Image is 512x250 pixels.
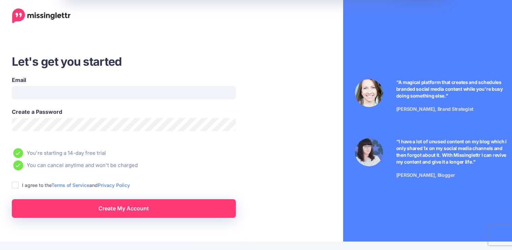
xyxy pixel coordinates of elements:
[12,160,283,170] li: You can cancel anytime and won't be charged
[355,138,383,166] img: Testimonial by Jeniffer Kosche
[51,182,89,188] a: Terms of Service
[355,79,383,107] img: Testimonial by Laura Stanik
[396,172,455,178] span: [PERSON_NAME], Blogger
[12,76,236,84] label: Email
[396,79,510,99] p: “A magical platform that creates and schedules branded social media content while you're busy doi...
[12,199,236,218] a: Create My Account
[12,8,71,23] a: Home
[22,181,130,189] label: I agree to the and
[98,182,130,188] a: Privacy Policy
[12,108,236,116] label: Create a Password
[396,106,473,112] span: [PERSON_NAME], Brand Strategist
[12,148,283,158] li: You're starting a 14-day free trial
[396,138,510,165] p: “I have a lot of unused content on my blog which I only shared 1x on my social media channels and...
[12,54,283,69] h3: Let's get you started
